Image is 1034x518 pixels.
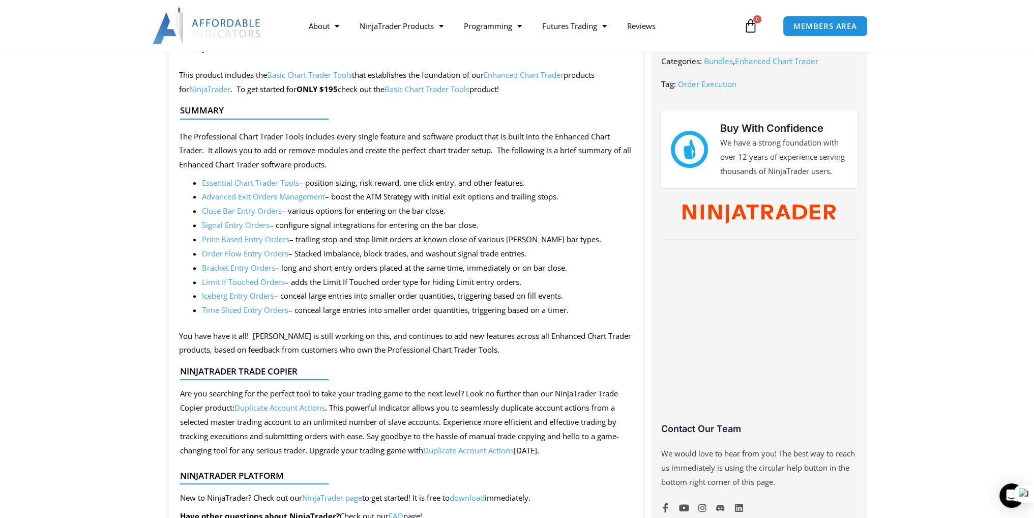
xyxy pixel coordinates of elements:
[202,204,633,218] li: – various options for entering on the bar close.
[202,305,288,315] a: Time Sliced Entry Orders
[179,329,633,358] p: You have have it all! [PERSON_NAME] is still working on this, and continues to add new features a...
[385,84,469,94] a: Basic Chart Trader Tools
[753,15,761,23] span: 0
[616,14,665,38] a: Reviews
[202,261,633,275] li: – long and short entry orders placed at the same time, immediately or on bar close.
[338,84,499,94] span: check out the product!
[202,206,282,216] a: Close Bar Entry Orders
[234,402,325,413] a: Duplicate Account Actions
[180,491,530,505] p: New to NinjaTrader? Check out our to get started! It is free to immediately.
[661,79,675,89] span: Tag:
[999,483,1024,508] div: Open Intercom Messenger
[202,218,633,233] li: – configure signal integrations for entering on the bar close.
[202,178,299,188] a: Essential Chart Trader Tools
[728,11,773,41] a: 0
[297,84,338,94] strong: ONLY $195
[484,70,564,80] a: Enhanced Chart Trader
[202,234,289,244] a: Price Based Entry Orders
[202,247,633,261] li: – Stacked imbalance, block trades, and washout signal trade entries.
[661,56,701,66] span: Categories:
[783,16,868,37] a: MEMBERS AREA
[661,252,857,430] iframe: Customer reviews powered by Trustpilot
[450,493,485,503] a: download
[661,447,857,490] p: We would love to hear from you! The best way to reach us immediately is using the circular help b...
[531,14,616,38] a: Futures Trading
[180,105,624,116] h4: Summary
[793,22,857,30] span: MEMBERS AREA
[202,275,633,290] li: – adds the Limit If Touched order type for hiding Limit entry orders.
[720,121,847,136] h3: Buy With Confidence
[179,130,633,172] p: The Professional Chart Trader Tools includes every single feature and software product that is bu...
[298,14,349,38] a: About
[189,84,230,94] a: NinjaTrader
[267,70,352,80] a: Basic Chart Trader Tools
[202,220,270,230] a: Signal Entry Orders
[202,277,285,287] a: Limit If Touched Orders
[180,366,624,377] h4: NinjaTrader Trade Copier
[153,8,262,44] img: LogoAI | Affordable Indicators – NinjaTrader
[423,445,514,455] a: Duplicate Account Actions
[202,248,288,258] a: Order Flow Entry Orders
[202,303,633,318] li: – conceal large entries into smaller order quantities, triggering based on a timer.
[671,131,707,167] img: mark thumbs good 43913 | Affordable Indicators – NinjaTrader
[202,191,325,202] a: Advanced Exit Orders Management
[202,289,633,303] li: – conceal large entries into smaller order quantities, triggering based on fill events.
[703,56,732,66] a: Bundles
[202,263,275,273] a: Bracket Entry Orders
[349,14,453,38] a: NinjaTrader Products
[180,471,624,481] h4: NinjaTrader Platform
[683,205,836,224] img: NinjaTrader Wordmark color RGB | Affordable Indicators – NinjaTrader
[202,176,633,190] li: – position sizing, risk reward, one click entry, and other features.
[302,493,362,503] a: NinjaTrader page
[298,14,741,38] nav: Menu
[677,79,736,89] a: Order Execution
[202,233,633,247] li: – trailing stop and stop limit orders at known close of various [PERSON_NAME] bar types.
[180,387,624,457] div: Are you searching for the perfect tool to take your trading game to the next level? Look no furth...
[703,56,818,66] span: ,
[179,68,633,97] p: This product includes the that establishes the foundation of our products for . To get started for
[720,136,847,179] p: We have a strong foundation with over 12 years of experience serving thousands of NinjaTrader users.
[453,14,531,38] a: Programming
[202,190,633,204] li: – boost the ATM Strategy with initial exit options and trailing stops.
[661,423,857,435] h3: Contact Our Team
[734,56,818,66] a: Enhanced Chart Trader
[202,291,274,301] a: Iceberg Entry Orders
